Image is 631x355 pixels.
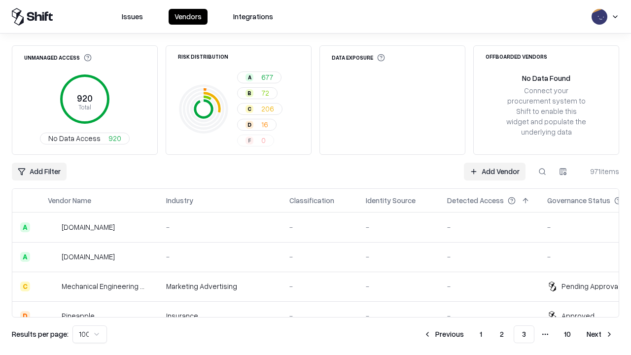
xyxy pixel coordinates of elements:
div: - [447,251,531,262]
div: Risk Distribution [178,54,228,59]
button: Vendors [169,9,208,25]
button: Add Filter [12,163,67,180]
div: 971 items [580,166,619,177]
button: D16 [237,119,277,131]
div: - [166,222,274,232]
div: Data Exposure [332,54,385,62]
span: 920 [108,133,121,143]
div: - [447,311,531,321]
img: Mechanical Engineering World [48,282,58,291]
div: - [289,281,350,291]
button: 1 [472,325,490,343]
a: Add Vendor [464,163,526,180]
div: A [20,252,30,262]
div: Unmanaged Access [24,54,92,62]
button: 3 [514,325,534,343]
div: Insurance [166,311,274,321]
div: D [20,311,30,321]
button: Next [581,325,619,343]
button: 2 [492,325,512,343]
span: 72 [261,88,269,98]
div: Detected Access [447,195,504,206]
div: A [245,73,253,81]
div: - [289,222,350,232]
div: B [245,89,253,97]
div: Offboarded Vendors [486,54,547,59]
button: A677 [237,71,281,83]
button: B72 [237,87,278,99]
img: Pineapple [48,311,58,321]
div: Approved [561,311,595,321]
div: - [366,311,431,321]
tspan: 920 [77,93,93,104]
button: C206 [237,103,282,115]
div: Identity Source [366,195,416,206]
div: Connect your procurement system to Shift to enable this widget and populate the underlying data [505,85,587,138]
div: - [447,222,531,232]
div: [DOMAIN_NAME] [62,222,115,232]
div: Industry [166,195,193,206]
div: - [289,251,350,262]
nav: pagination [418,325,619,343]
img: madisonlogic.com [48,252,58,262]
div: [DOMAIN_NAME] [62,251,115,262]
div: A [20,222,30,232]
p: Results per page: [12,329,69,339]
div: Pending Approval [561,281,620,291]
div: Classification [289,195,334,206]
div: - [366,222,431,232]
tspan: Total [78,103,91,111]
div: - [366,281,431,291]
img: automat-it.com [48,222,58,232]
div: Vendor Name [48,195,91,206]
div: - [366,251,431,262]
div: Marketing Advertising [166,281,274,291]
div: - [289,311,350,321]
div: Governance Status [547,195,610,206]
span: No Data Access [48,133,101,143]
span: 16 [261,119,268,130]
button: Integrations [227,9,279,25]
span: 206 [261,104,274,114]
div: C [20,282,30,291]
button: Issues [116,9,149,25]
div: - [166,251,274,262]
div: Mechanical Engineering World [62,281,150,291]
span: 677 [261,72,273,82]
div: No Data Found [522,73,570,83]
div: D [245,121,253,129]
div: Pineapple [62,311,95,321]
button: 10 [556,325,579,343]
button: No Data Access920 [40,133,130,144]
div: C [245,105,253,113]
div: - [447,281,531,291]
button: Previous [418,325,470,343]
